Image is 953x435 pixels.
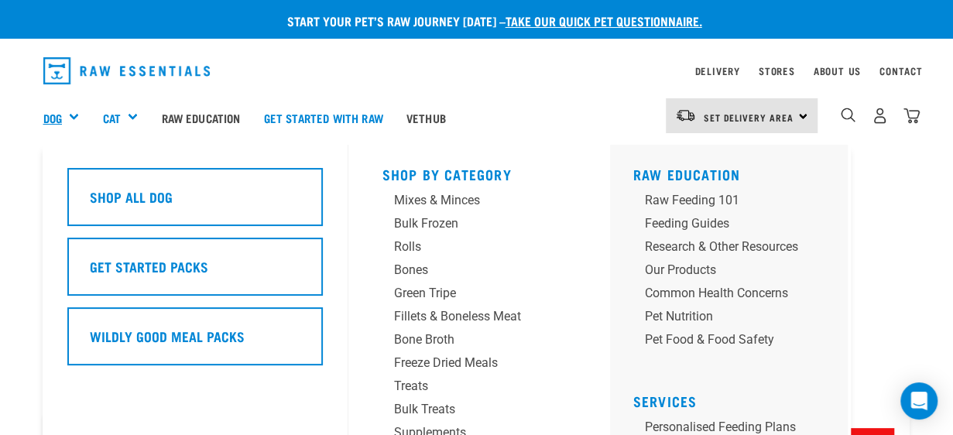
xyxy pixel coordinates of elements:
[394,354,539,372] div: Freeze Dried Meals
[633,284,835,307] a: Common Health Concerns
[633,393,835,406] h5: Services
[759,68,795,74] a: Stores
[67,168,323,238] a: Shop All Dog
[633,170,741,178] a: Raw Education
[394,400,539,419] div: Bulk Treats
[382,307,576,331] a: Fillets & Boneless Meat
[704,115,794,120] span: Set Delivery Area
[394,214,539,233] div: Bulk Frozen
[90,326,245,346] h5: Wildly Good Meal Packs
[633,214,835,238] a: Feeding Guides
[394,377,539,396] div: Treats
[645,214,798,233] div: Feeding Guides
[90,187,173,207] h5: Shop All Dog
[149,87,252,149] a: Raw Education
[382,166,576,179] h5: Shop By Category
[394,261,539,279] div: Bones
[645,261,798,279] div: Our Products
[394,307,539,326] div: Fillets & Boneless Meat
[645,284,798,303] div: Common Health Concerns
[506,17,702,24] a: take our quick pet questionnaire.
[633,238,835,261] a: Research & Other Resources
[67,238,323,307] a: Get Started Packs
[872,108,888,124] img: user.png
[43,57,211,84] img: Raw Essentials Logo
[90,256,208,276] h5: Get Started Packs
[633,191,835,214] a: Raw Feeding 101
[903,108,920,124] img: home-icon@2x.png
[67,307,323,377] a: Wildly Good Meal Packs
[382,191,576,214] a: Mixes & Minces
[382,354,576,377] a: Freeze Dried Meals
[394,331,539,349] div: Bone Broth
[382,261,576,284] a: Bones
[395,87,458,149] a: Vethub
[645,191,798,210] div: Raw Feeding 101
[813,68,860,74] a: About Us
[382,214,576,238] a: Bulk Frozen
[382,400,576,423] a: Bulk Treats
[633,261,835,284] a: Our Products
[900,382,938,420] div: Open Intercom Messenger
[879,68,923,74] a: Contact
[394,284,539,303] div: Green Tripe
[252,87,395,149] a: Get started with Raw
[382,284,576,307] a: Green Tripe
[841,108,855,122] img: home-icon-1@2x.png
[633,307,835,331] a: Pet Nutrition
[633,331,835,354] a: Pet Food & Food Safety
[645,331,798,349] div: Pet Food & Food Safety
[102,109,120,127] a: Cat
[382,238,576,261] a: Rolls
[43,109,62,127] a: Dog
[394,191,539,210] div: Mixes & Minces
[382,377,576,400] a: Treats
[382,331,576,354] a: Bone Broth
[394,238,539,256] div: Rolls
[675,108,696,122] img: van-moving.png
[645,238,798,256] div: Research & Other Resources
[694,68,739,74] a: Delivery
[645,307,798,326] div: Pet Nutrition
[31,51,923,91] nav: dropdown navigation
